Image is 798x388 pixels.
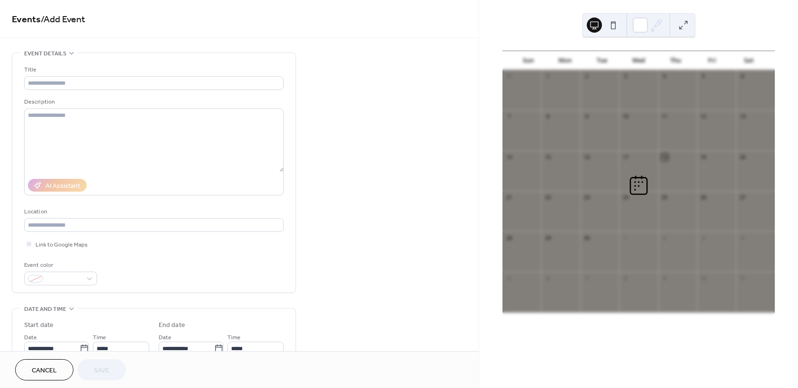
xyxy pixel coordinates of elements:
div: 3 [622,73,629,80]
div: 6 [544,274,551,282]
div: 21 [505,194,512,201]
div: 23 [583,194,590,201]
div: 11 [661,113,668,120]
div: 17 [622,153,629,160]
a: Events [12,10,41,29]
div: 16 [583,153,590,160]
div: Sat [730,51,767,70]
div: 1 [622,234,629,241]
div: Description [24,97,282,107]
div: Start date [24,320,54,330]
span: Cancel [32,366,57,376]
div: Location [24,207,282,217]
div: 30 [583,234,590,241]
div: 10 [700,274,707,282]
div: Title [24,65,282,75]
div: 28 [505,234,512,241]
div: Event color [24,260,95,270]
div: 8 [622,274,629,282]
div: 12 [700,113,707,120]
div: 13 [739,113,746,120]
div: 3 [700,234,707,241]
div: 9 [661,274,668,282]
span: Time [227,333,241,343]
div: 18 [661,153,668,160]
div: 19 [700,153,707,160]
div: 2 [583,73,590,80]
div: 14 [505,153,512,160]
div: 15 [544,153,551,160]
span: Link to Google Maps [36,240,88,250]
div: Mon [547,51,584,70]
div: 8 [544,113,551,120]
span: Event details [24,49,66,59]
div: Thu [657,51,694,70]
div: Fri [694,51,731,70]
div: 29 [544,234,551,241]
div: 7 [583,274,590,282]
div: 25 [661,194,668,201]
div: 9 [583,113,590,120]
div: Tue [583,51,620,70]
span: Time [93,333,106,343]
div: End date [159,320,185,330]
div: 20 [739,153,746,160]
div: 4 [739,234,746,241]
span: Date [159,333,171,343]
div: 5 [505,274,512,282]
div: 22 [544,194,551,201]
div: 27 [739,194,746,201]
span: Date and time [24,304,66,314]
div: 5 [700,73,707,80]
div: 11 [739,274,746,282]
button: Cancel [15,359,73,380]
div: 6 [739,73,746,80]
span: Date [24,333,37,343]
div: Sun [510,51,547,70]
div: 24 [622,194,629,201]
div: 4 [661,73,668,80]
div: 31 [505,73,512,80]
div: 1 [544,73,551,80]
div: 26 [700,194,707,201]
div: 2 [661,234,668,241]
div: 7 [505,113,512,120]
div: Wed [620,51,657,70]
div: 10 [622,113,629,120]
span: / Add Event [41,10,85,29]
